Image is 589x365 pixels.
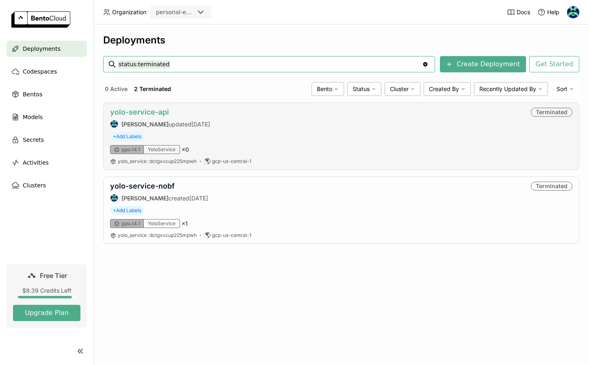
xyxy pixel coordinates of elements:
[517,9,530,16] span: Docs
[6,177,87,193] a: Clusters
[118,158,197,164] span: yolo_service dctgxvcup225mpwh
[103,84,129,94] button: 0 Active
[537,8,559,16] div: Help
[424,82,471,96] div: Created By
[567,6,579,18] img: Indra Nugraha
[440,56,526,72] button: Create Deployment
[317,85,332,93] span: Bento
[121,195,169,202] strong: [PERSON_NAME]
[212,232,251,239] span: gcp-us-central-1
[353,85,370,93] span: Status
[212,158,251,165] span: gcp-us-central-1
[6,63,87,80] a: Codespaces
[429,85,459,93] span: Created By
[347,82,381,96] div: Status
[40,272,67,280] span: Free Tier
[156,8,194,16] div: personal-exploration
[182,220,188,227] span: × 1
[529,56,579,72] button: Get Started
[147,158,149,164] span: :
[547,9,559,16] span: Help
[118,158,197,165] a: yolo_service:dctgxvcup225mpwh
[6,86,87,102] a: Bentos
[557,85,567,93] span: Sort
[6,109,87,125] a: Models
[118,232,197,239] a: yolo_service:dctgxvcup225mpwh
[13,287,80,294] div: $9.39 Credits Left
[147,232,149,238] span: :
[110,132,144,141] span: +Add Labels
[191,121,210,128] span: [DATE]
[531,182,572,191] div: Terminated
[422,61,429,67] svg: Clear value
[110,194,208,202] div: created
[479,85,536,93] span: Recently Updated By
[121,121,169,128] strong: [PERSON_NAME]
[121,220,140,227] span: gpu.t4.1
[132,84,173,94] button: 2 Terminated
[110,120,210,128] div: updated
[103,34,579,46] div: Deployments
[312,82,344,96] div: Bento
[390,85,409,93] span: Cluster
[182,146,189,153] span: × 0
[189,195,208,202] span: [DATE]
[531,108,572,117] div: Terminated
[112,9,146,16] span: Organization
[13,305,80,321] button: Upgrade Plan
[23,67,57,76] span: Codespaces
[6,264,87,328] a: Free Tier$9.39 Credits LeftUpgrade Plan
[110,120,118,128] img: Indra Nugraha
[121,146,140,153] span: gpu.t4.1
[474,82,548,96] div: Recently Updated By
[6,132,87,148] a: Secrets
[195,9,196,17] input: Selected personal-exploration.
[6,154,87,171] a: Activities
[6,41,87,57] a: Deployments
[23,112,43,122] span: Models
[110,194,118,202] img: Indra Nugraha
[118,232,197,238] span: yolo_service dctgxvcup225mpwh
[385,82,420,96] div: Cluster
[118,58,422,71] input: Search
[551,82,579,96] div: Sort
[144,145,180,154] div: YoloService
[110,108,169,116] a: yolo-service-api
[23,158,49,167] span: Activities
[23,44,61,54] span: Deployments
[507,8,530,16] a: Docs
[23,89,42,99] span: Bentos
[23,180,46,190] span: Clusters
[23,135,44,145] span: Secrets
[110,206,144,215] span: +Add Labels
[144,219,180,228] div: YoloService
[11,11,70,28] img: logo
[110,182,175,190] a: yolo-service-nobf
